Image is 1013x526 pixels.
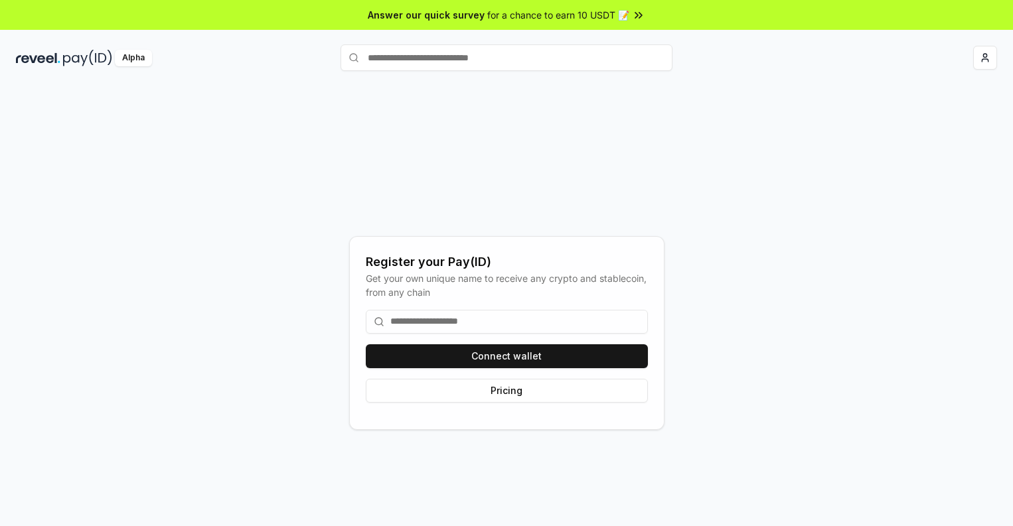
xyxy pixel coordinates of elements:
button: Connect wallet [366,344,648,368]
div: Register your Pay(ID) [366,253,648,271]
img: pay_id [63,50,112,66]
button: Pricing [366,379,648,403]
div: Alpha [115,50,152,66]
span: Answer our quick survey [368,8,485,22]
div: Get your own unique name to receive any crypto and stablecoin, from any chain [366,271,648,299]
img: reveel_dark [16,50,60,66]
span: for a chance to earn 10 USDT 📝 [487,8,629,22]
